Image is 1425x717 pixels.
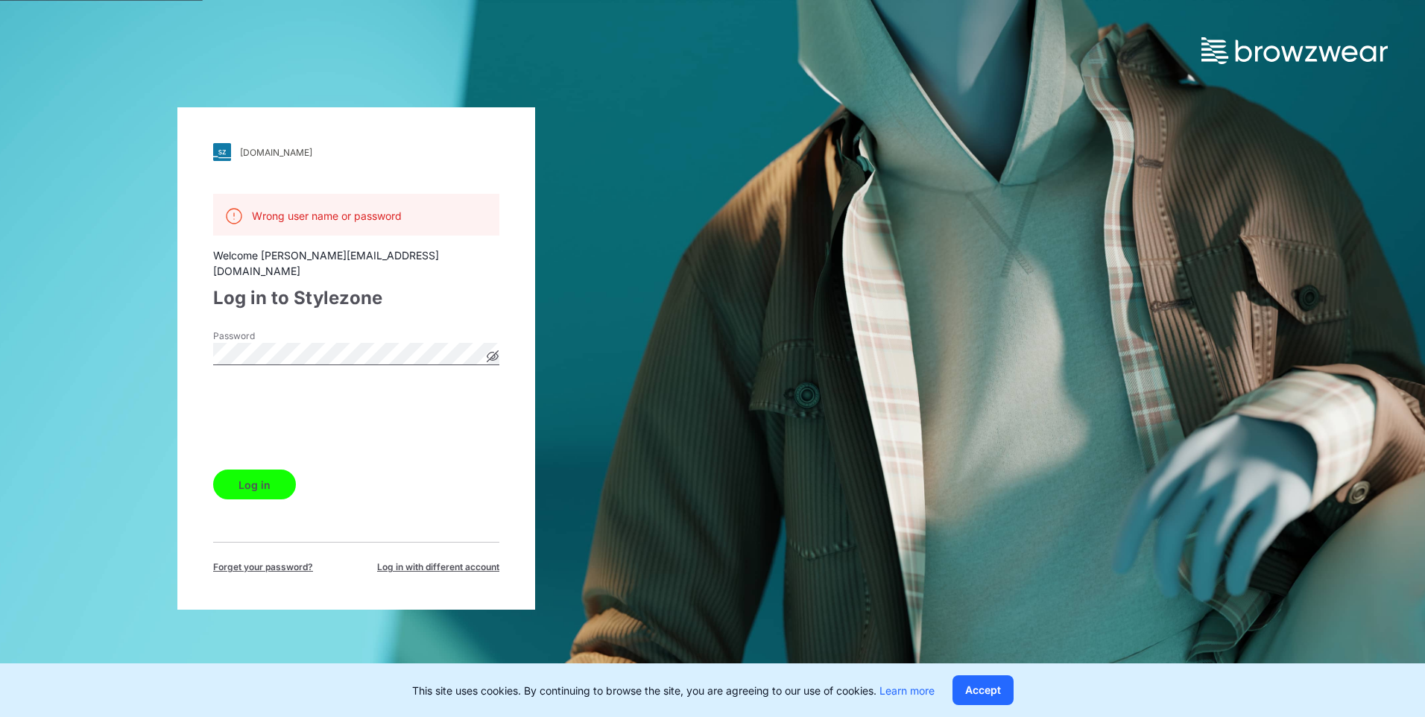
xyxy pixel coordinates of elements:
[952,675,1014,705] button: Accept
[213,329,317,343] label: Password
[240,147,312,158] div: [DOMAIN_NAME]
[225,207,243,225] img: svg+xml;base64,PHN2ZyB3aWR0aD0iMjQiIGhlaWdodD0iMjQiIHZpZXdCb3g9IjAgMCAyNCAyNCIgZmlsbD0ibm9uZSIgeG...
[213,143,499,161] a: [DOMAIN_NAME]
[377,560,499,574] span: Log in with different account
[213,143,231,161] img: svg+xml;base64,PHN2ZyB3aWR0aD0iMjgiIGhlaWdodD0iMjgiIHZpZXdCb3g9IjAgMCAyOCAyOCIgZmlsbD0ibm9uZSIgeG...
[412,683,935,698] p: This site uses cookies. By continuing to browse the site, you are agreeing to our use of cookies.
[213,247,499,279] div: Welcome [PERSON_NAME][EMAIL_ADDRESS][DOMAIN_NAME]
[213,285,499,312] div: Log in to Stylezone
[252,208,402,224] p: Wrong user name or password
[213,388,440,446] iframe: reCAPTCHA
[213,560,313,574] span: Forget your password?
[1201,37,1388,64] img: browzwear-logo.73288ffb.svg
[879,684,935,697] a: Learn more
[213,470,296,499] button: Log in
